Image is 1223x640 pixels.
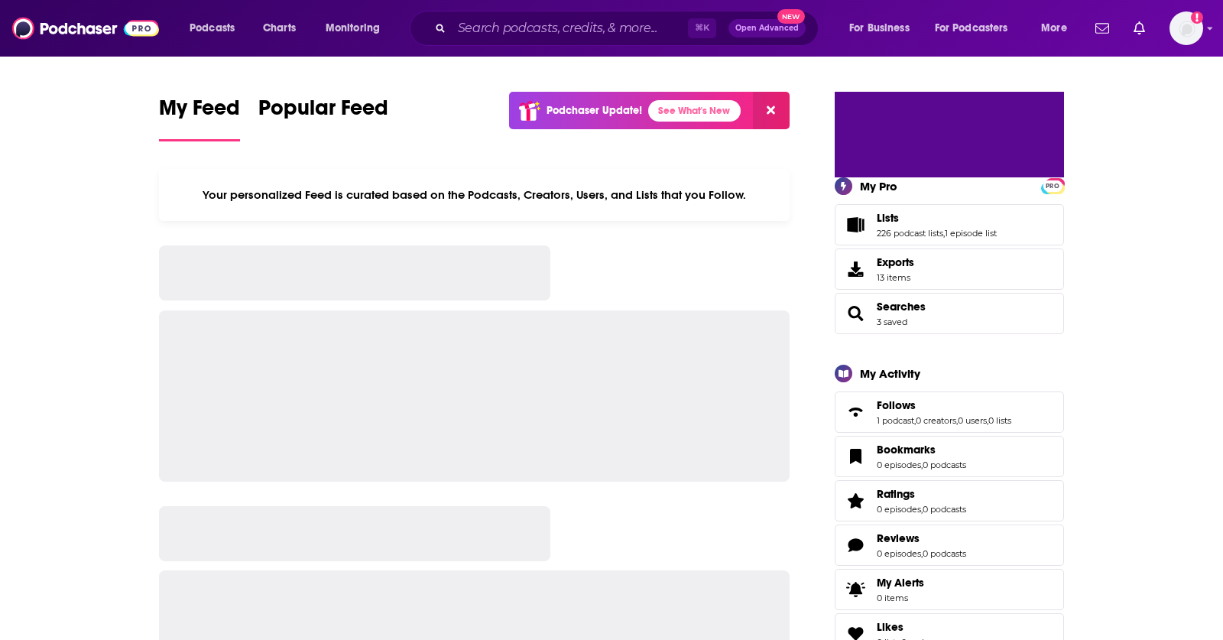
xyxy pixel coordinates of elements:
[835,293,1064,334] span: Searches
[648,100,741,122] a: See What's New
[315,16,400,41] button: open menu
[735,24,799,32] span: Open Advanced
[877,487,915,501] span: Ratings
[877,317,907,327] a: 3 saved
[1089,15,1115,41] a: Show notifications dropdown
[877,504,921,515] a: 0 episodes
[728,19,806,37] button: Open AdvancedNew
[840,579,871,600] span: My Alerts
[835,249,1064,290] a: Exports
[835,525,1064,566] span: Reviews
[1030,16,1086,41] button: open menu
[877,576,924,590] span: My Alerts
[987,415,988,426] span: ,
[921,460,923,470] span: ,
[877,548,921,559] a: 0 episodes
[877,255,914,269] span: Exports
[777,9,805,24] span: New
[190,18,235,39] span: Podcasts
[179,16,255,41] button: open menu
[958,415,987,426] a: 0 users
[914,415,916,426] span: ,
[877,228,943,239] a: 226 podcast lists
[424,11,833,46] div: Search podcasts, credits, & more...
[877,415,914,426] a: 1 podcast
[877,272,914,283] span: 13 items
[943,228,945,239] span: ,
[849,18,910,39] span: For Business
[877,443,936,456] span: Bookmarks
[159,95,240,141] a: My Feed
[840,303,871,324] a: Searches
[877,620,903,634] span: Likes
[860,366,920,381] div: My Activity
[988,415,1011,426] a: 0 lists
[877,593,924,603] span: 0 items
[452,16,688,41] input: Search podcasts, credits, & more...
[326,18,380,39] span: Monitoring
[935,18,1008,39] span: For Podcasters
[877,211,899,225] span: Lists
[840,534,871,556] a: Reviews
[877,443,966,456] a: Bookmarks
[840,490,871,512] a: Ratings
[877,487,966,501] a: Ratings
[159,169,790,221] div: Your personalized Feed is curated based on the Podcasts, Creators, Users, and Lists that you Follow.
[923,460,966,470] a: 0 podcasts
[877,398,1011,412] a: Follows
[1191,11,1203,24] svg: Add a profile image
[840,446,871,467] a: Bookmarks
[877,531,966,545] a: Reviews
[877,398,916,412] span: Follows
[839,16,929,41] button: open menu
[1041,18,1067,39] span: More
[921,548,923,559] span: ,
[258,95,388,130] span: Popular Feed
[923,548,966,559] a: 0 podcasts
[263,18,296,39] span: Charts
[840,258,871,280] span: Exports
[916,415,956,426] a: 0 creators
[835,569,1064,610] a: My Alerts
[921,504,923,515] span: ,
[688,18,716,38] span: ⌘ K
[835,204,1064,245] span: Lists
[877,300,926,314] a: Searches
[877,460,921,470] a: 0 episodes
[877,531,920,545] span: Reviews
[1043,179,1062,190] a: PRO
[159,95,240,130] span: My Feed
[1169,11,1203,45] span: Logged in as TeemsPR
[258,95,388,141] a: Popular Feed
[12,14,159,43] img: Podchaser - Follow, Share and Rate Podcasts
[877,620,941,634] a: Likes
[835,436,1064,477] span: Bookmarks
[835,391,1064,433] span: Follows
[923,504,966,515] a: 0 podcasts
[925,16,1030,41] button: open menu
[840,214,871,236] a: Lists
[840,401,871,423] a: Follows
[547,104,642,117] p: Podchaser Update!
[1043,180,1062,192] span: PRO
[956,415,958,426] span: ,
[877,211,997,225] a: Lists
[1169,11,1203,45] img: User Profile
[945,228,997,239] a: 1 episode list
[860,179,897,193] div: My Pro
[1169,11,1203,45] button: Show profile menu
[1127,15,1151,41] a: Show notifications dropdown
[835,480,1064,521] span: Ratings
[253,16,305,41] a: Charts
